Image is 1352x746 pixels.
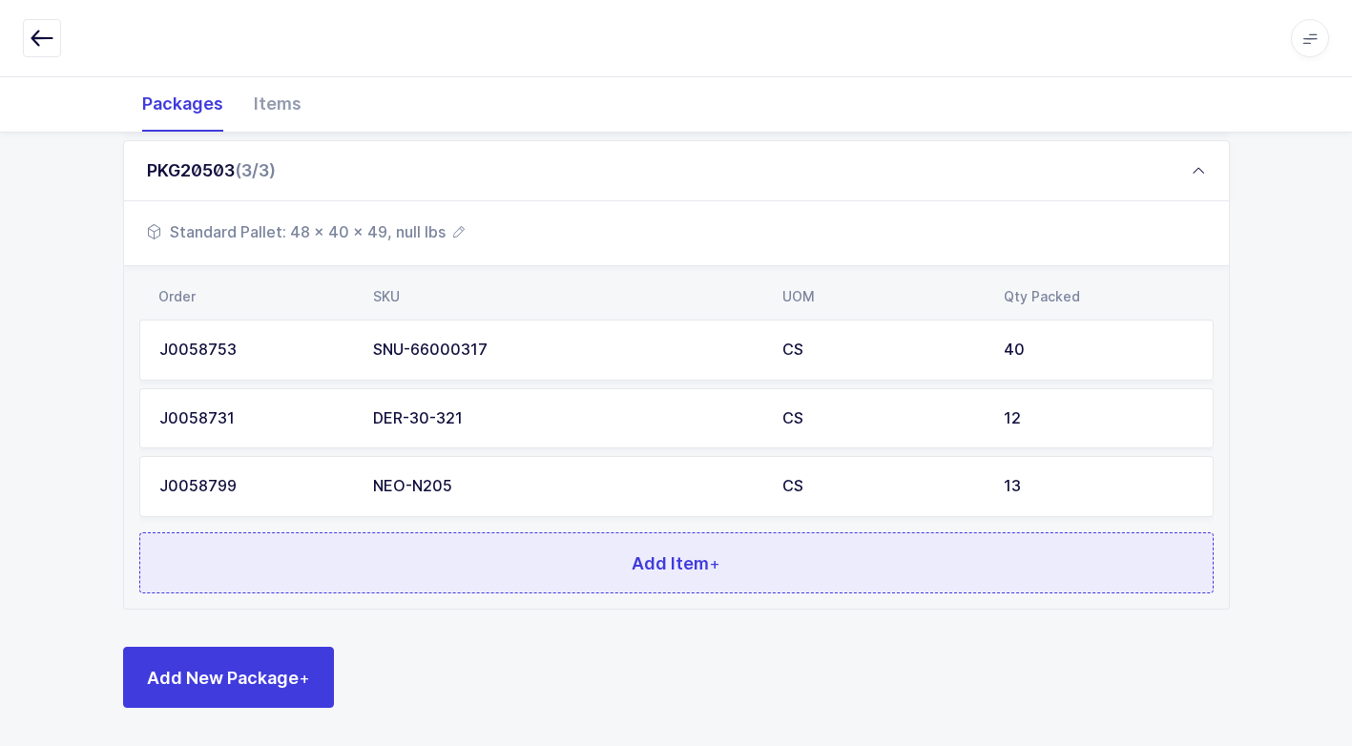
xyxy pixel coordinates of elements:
[709,553,720,573] span: +
[147,666,310,690] span: Add New Package
[1004,342,1194,359] div: 40
[632,551,720,575] span: Add Item
[239,76,317,132] div: Items
[299,668,310,688] span: +
[235,160,276,180] span: (3/3)
[373,342,759,359] div: SNU-66000317
[373,410,759,427] div: DER-30-321
[782,342,981,359] div: CS
[1004,410,1194,427] div: 12
[159,410,350,427] div: J0058731
[123,647,334,708] button: Add New Package+
[147,220,465,243] button: Standard Pallet: 48 x 40 x 49, null lbs
[158,289,350,304] div: Order
[159,342,350,359] div: J0058753
[147,159,276,182] div: PKG20503
[782,478,981,495] div: CS
[1004,289,1202,304] div: Qty Packed
[782,410,981,427] div: CS
[159,478,350,495] div: J0058799
[123,140,1230,201] div: PKG20503(3/3)
[127,76,239,132] div: Packages
[373,478,759,495] div: NEO-N205
[782,289,981,304] div: UOM
[123,201,1230,610] div: PKG20503(3/3)
[373,289,759,304] div: SKU
[139,532,1214,593] button: Add Item+
[1004,478,1194,495] div: 13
